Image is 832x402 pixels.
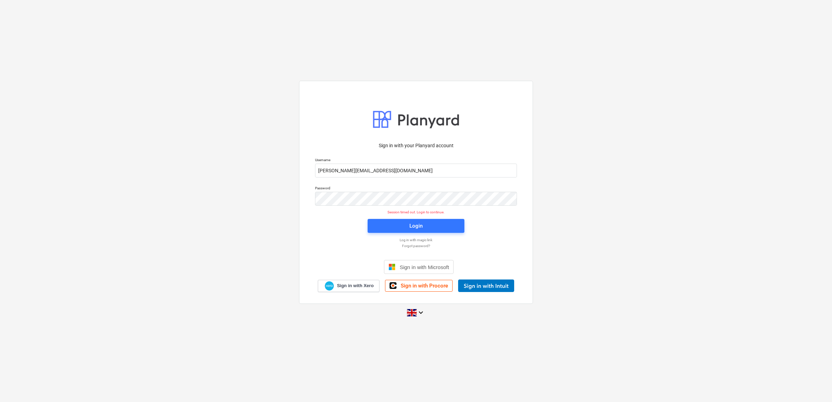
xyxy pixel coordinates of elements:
[325,281,334,291] img: Xero logo
[315,186,517,192] p: Password
[311,210,521,214] p: Session timed out. Login to continue.
[417,308,425,317] i: keyboard_arrow_down
[318,280,380,292] a: Sign in with Xero
[315,142,517,149] p: Sign in with your Planyard account
[401,283,448,289] span: Sign in with Procore
[337,283,374,289] span: Sign in with Xero
[315,164,517,178] input: Username
[315,158,517,164] p: Username
[385,280,453,292] a: Sign in with Procore
[312,238,520,242] a: Log in with magic link
[400,264,449,270] span: Sign in with Microsoft
[368,219,464,233] button: Login
[312,244,520,248] a: Forgot password?
[409,221,423,230] div: Login
[388,263,395,270] img: Microsoft logo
